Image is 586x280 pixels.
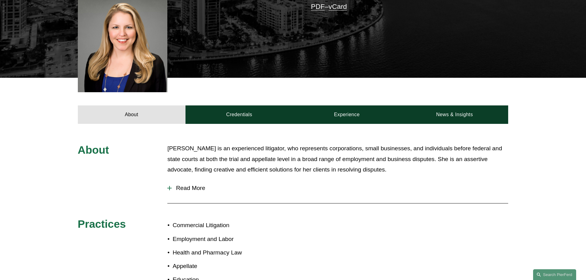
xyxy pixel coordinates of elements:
span: About [78,144,109,156]
span: Practices [78,218,126,230]
a: Experience [293,105,401,124]
a: News & Insights [401,105,508,124]
p: [PERSON_NAME] is an experienced litigator, who represents corporations, small businesses, and ind... [167,143,508,175]
p: Health and Pharmacy Law [173,247,293,258]
p: Commercial Litigation [173,220,293,231]
a: PDF [311,3,325,10]
a: About [78,105,185,124]
span: Read More [172,185,508,191]
a: vCard [329,3,347,10]
p: Employment and Labor [173,234,293,245]
a: Search this site [533,269,576,280]
button: Read More [167,180,508,196]
a: Credentials [185,105,293,124]
p: Appellate [173,261,293,272]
